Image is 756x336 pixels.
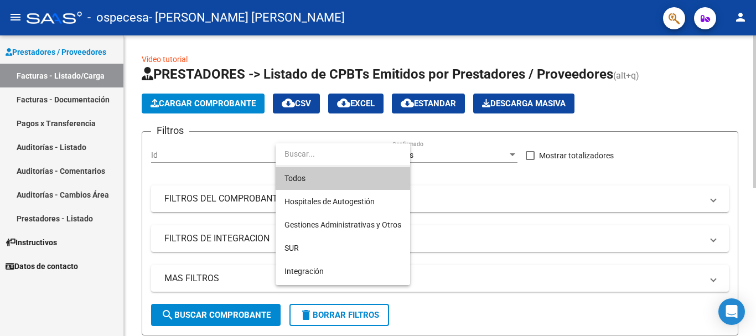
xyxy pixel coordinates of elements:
span: Todos [284,167,401,190]
span: SUR [284,244,299,252]
span: Hospitales de Autogestión [284,197,375,206]
div: Open Intercom Messenger [718,298,745,325]
span: Gestiones Administrativas y Otros [284,220,401,229]
span: Integración [284,267,324,276]
input: dropdown search [276,142,410,166]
